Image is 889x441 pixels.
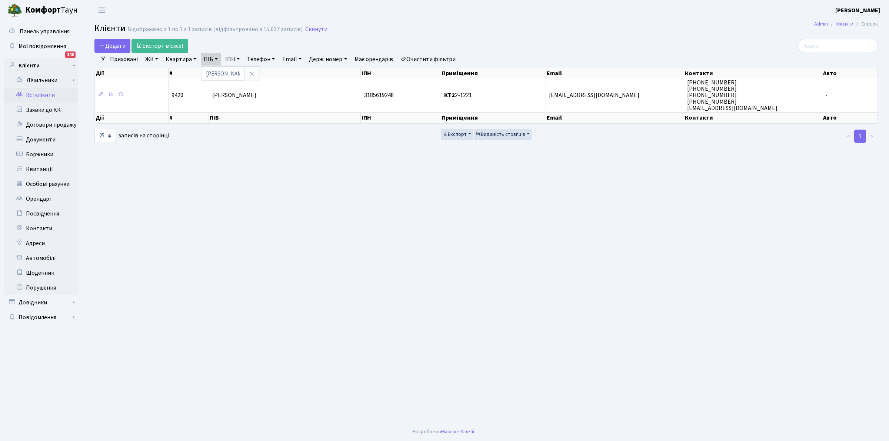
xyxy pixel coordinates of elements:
a: Квартира [163,53,199,66]
a: Додати [94,39,130,53]
b: [PERSON_NAME] [835,6,880,14]
span: Таун [25,4,78,17]
a: ІПН [222,53,243,66]
a: Щоденник [4,265,78,280]
a: Довідники [4,295,78,310]
a: Заявки до КК [4,103,78,117]
button: Експорт [441,129,473,140]
select: записів на сторінці [94,129,116,143]
span: Експорт [443,131,467,138]
span: Мої повідомлення [19,42,66,50]
span: Додати [99,42,126,50]
a: Приховані [107,53,141,66]
th: Контакти [684,68,822,78]
button: Видимість стовпців [474,129,532,140]
a: Мої повідомлення148 [4,39,78,54]
a: Боржники [4,147,78,162]
th: Авто [822,68,878,78]
th: ПІБ [209,68,361,78]
th: Дії [95,68,169,78]
nav: breadcrumb [803,16,889,32]
a: Особові рахунки [4,177,78,191]
th: Email [546,112,684,123]
span: - [825,91,828,100]
span: [PHONE_NUMBER] [PHONE_NUMBER] [PHONE_NUMBER] [PHONE_NUMBER] [EMAIL_ADDRESS][DOMAIN_NAME] [687,78,778,112]
th: Авто [822,112,878,123]
a: Повідомлення [4,310,78,325]
th: Приміщення [441,68,546,78]
a: Скинути [305,26,327,33]
a: Орендарі [4,191,78,206]
span: 9420 [172,91,183,100]
button: Переключити навігацію [93,4,111,16]
a: Всі клієнти [4,88,78,103]
b: КТ2 [444,91,455,100]
a: Квитанції [4,162,78,177]
a: Контакти [4,221,78,236]
span: Клієнти [94,22,126,35]
th: Дії [95,112,169,123]
a: Документи [4,132,78,147]
span: Панель управління [20,27,70,36]
a: Клієнти [4,58,78,73]
a: Договори продажу [4,117,78,132]
div: 148 [65,51,76,58]
a: Посвідчення [4,206,78,221]
span: [PERSON_NAME] [212,91,256,100]
a: Телефон [244,53,278,66]
a: Admin [814,20,828,28]
th: ІПН [361,68,441,78]
input: Пошук... [798,39,878,53]
a: [PERSON_NAME] [835,6,880,15]
a: Клієнти [836,20,853,28]
th: Приміщення [441,112,546,123]
a: Email [279,53,304,66]
label: записів на сторінці [94,129,169,143]
a: Автомобілі [4,251,78,265]
a: ЖК [142,53,161,66]
span: 3185619248 [364,91,394,100]
a: Лічильники [9,73,78,88]
a: Порушення [4,280,78,295]
a: ПІБ [201,53,221,66]
th: # [169,68,209,78]
a: Держ. номер [306,53,350,66]
th: # [169,112,209,123]
img: logo.png [7,3,22,18]
th: ПІБ [209,112,361,123]
a: 1 [854,130,866,143]
a: Massive Kinetic [441,428,476,435]
a: Адреси [4,236,78,251]
span: Видимість стовпців [476,131,525,138]
div: Відображено з 1 по 1 з 1 записів (відфільтровано з 15,037 записів). [127,26,304,33]
th: Контакти [684,112,822,123]
div: Розроблено . [412,428,477,436]
span: [EMAIL_ADDRESS][DOMAIN_NAME] [549,91,639,100]
a: Очистити фільтри [397,53,459,66]
th: Email [546,68,684,78]
b: Комфорт [25,4,61,16]
li: Список [853,20,878,28]
th: ІПН [361,112,441,123]
a: Панель управління [4,24,78,39]
span: 2-1221 [444,91,472,100]
a: Має орендарів [352,53,396,66]
a: Експорт в Excel [131,39,188,53]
